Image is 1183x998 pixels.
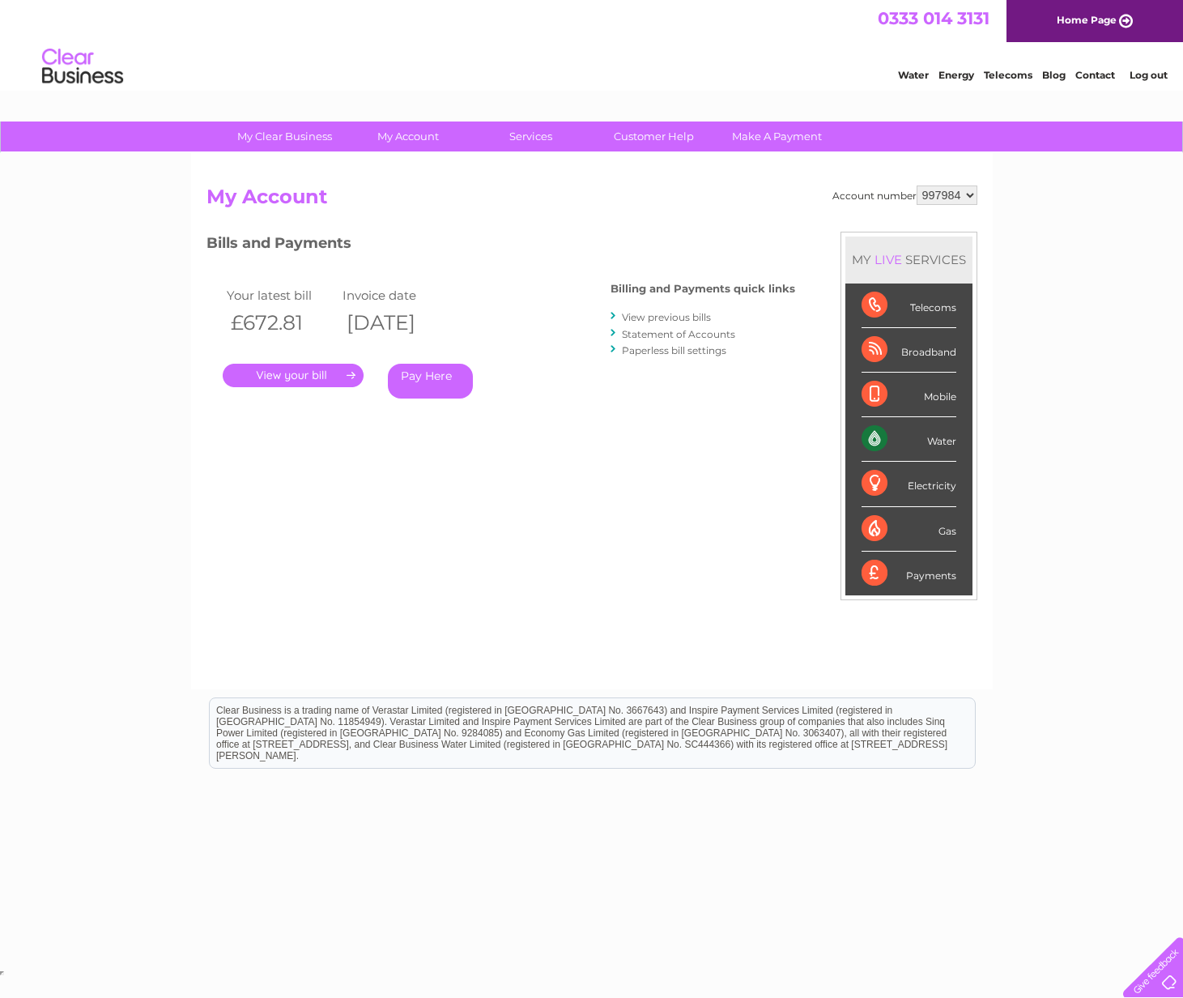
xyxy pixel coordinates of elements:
[871,252,905,267] div: LIVE
[862,417,956,462] div: Water
[464,122,598,151] a: Services
[862,284,956,328] div: Telecoms
[862,328,956,373] div: Broadband
[223,284,339,306] td: Your latest bill
[938,69,974,81] a: Energy
[223,364,364,387] a: .
[710,122,844,151] a: Make A Payment
[622,328,735,340] a: Statement of Accounts
[862,507,956,552] div: Gas
[210,9,975,79] div: Clear Business is a trading name of Verastar Limited (registered in [GEOGRAPHIC_DATA] No. 3667643...
[862,552,956,595] div: Payments
[611,283,795,295] h4: Billing and Payments quick links
[206,232,795,260] h3: Bills and Payments
[622,311,711,323] a: View previous bills
[1130,69,1168,81] a: Log out
[218,122,351,151] a: My Clear Business
[878,8,989,28] a: 0333 014 3131
[845,237,972,283] div: MY SERVICES
[862,462,956,506] div: Electricity
[1042,69,1066,81] a: Blog
[832,186,977,205] div: Account number
[388,364,473,399] a: Pay Here
[622,344,726,356] a: Paperless bill settings
[206,186,977,216] h2: My Account
[587,122,721,151] a: Customer Help
[341,122,474,151] a: My Account
[338,284,455,306] td: Invoice date
[223,306,339,339] th: £672.81
[1075,69,1115,81] a: Contact
[898,69,929,81] a: Water
[984,69,1032,81] a: Telecoms
[862,373,956,417] div: Mobile
[41,42,124,92] img: logo.png
[338,306,455,339] th: [DATE]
